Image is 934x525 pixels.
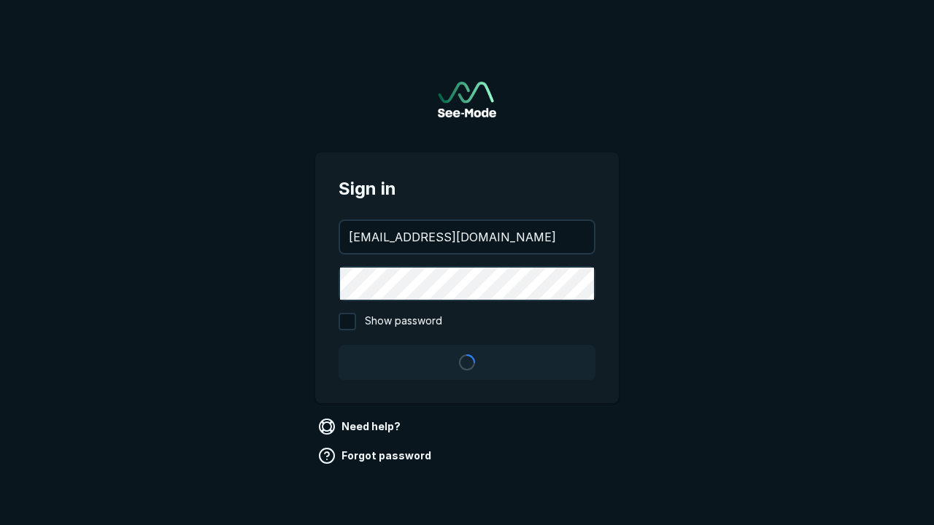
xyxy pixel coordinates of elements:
a: Go to sign in [438,82,496,117]
img: See-Mode Logo [438,82,496,117]
a: Need help? [315,415,406,438]
a: Forgot password [315,444,437,467]
span: Sign in [339,176,595,202]
span: Show password [365,313,442,330]
input: your@email.com [340,221,594,253]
